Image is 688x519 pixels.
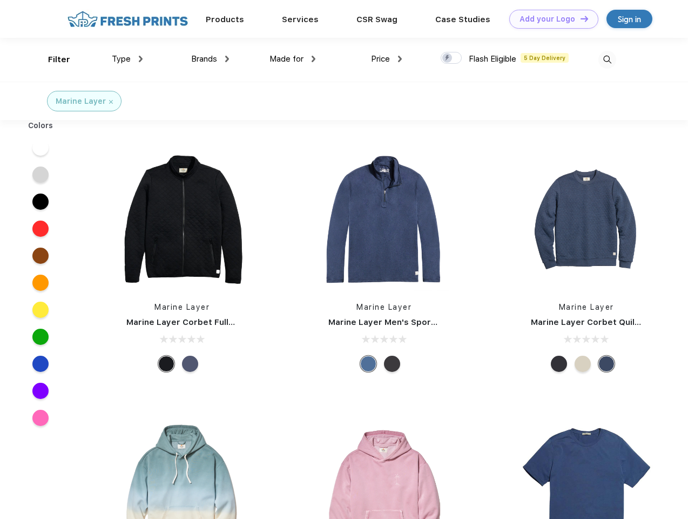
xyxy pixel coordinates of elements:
div: Filter [48,54,70,66]
div: Black [158,356,174,372]
span: 5 Day Delivery [521,53,569,63]
img: func=resize&h=266 [312,147,456,291]
a: Marine Layer [559,303,614,311]
div: Marine Layer [56,96,106,107]
a: CSR Swag [356,15,397,24]
a: Marine Layer Men's Sport Quarter Zip [328,317,485,327]
div: Colors [20,120,62,131]
div: Deep Denim [360,356,376,372]
span: Price [371,54,390,64]
a: Products [206,15,244,24]
img: dropdown.png [139,56,143,62]
div: Navy [182,356,198,372]
img: DT [581,16,588,22]
div: Navy Heather [598,356,615,372]
img: fo%20logo%202.webp [64,10,191,29]
span: Flash Eligible [469,54,516,64]
img: filter_cancel.svg [109,100,113,104]
img: dropdown.png [398,56,402,62]
div: Sign in [618,13,641,25]
a: Marine Layer [154,303,210,311]
img: desktop_search.svg [598,51,616,69]
a: Marine Layer [356,303,412,311]
div: Add your Logo [520,15,575,24]
div: Charcoal [384,356,400,372]
img: func=resize&h=266 [515,147,658,291]
div: Charcoal [551,356,567,372]
img: dropdown.png [225,56,229,62]
a: Marine Layer Corbet Full-Zip Jacket [126,317,276,327]
span: Made for [269,54,303,64]
a: Services [282,15,319,24]
a: Sign in [606,10,652,28]
img: func=resize&h=266 [110,147,254,291]
span: Type [112,54,131,64]
img: dropdown.png [312,56,315,62]
div: Oat Heather [575,356,591,372]
span: Brands [191,54,217,64]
